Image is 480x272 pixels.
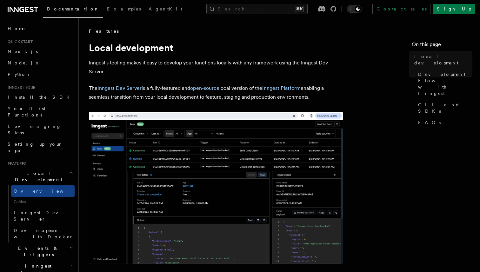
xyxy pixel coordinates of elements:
[89,112,343,264] img: The Inngest Dev Server on the Functions page
[8,95,73,100] span: Install the SDK
[416,99,472,117] a: CLI and SDKs
[8,25,25,32] span: Home
[5,170,69,183] span: Local Development
[14,189,79,194] span: Overview
[8,124,61,135] span: Leveraging Steps
[89,42,343,53] h1: Local development
[418,71,472,96] span: Development Flow with Inngest
[433,4,475,14] a: Sign Up
[5,57,75,69] a: Node.js
[416,117,472,128] a: FAQs
[412,51,472,69] a: Local development
[8,60,38,65] span: Node.js
[47,6,99,11] span: Documentation
[103,2,145,17] a: Examples
[89,28,119,34] span: Features
[416,69,472,99] a: Development Flow with Inngest
[5,245,69,258] span: Events & Triggers
[5,69,75,80] a: Python
[5,103,75,121] a: Your first Functions
[97,85,142,91] a: Inngest Dev Server
[107,6,141,11] span: Examples
[5,85,36,90] span: Inngest tour
[11,185,75,197] a: Overview
[5,185,75,242] div: Local Development
[8,72,31,77] span: Python
[145,2,186,17] a: AgentKit
[149,6,182,11] span: AgentKit
[89,84,343,102] p: The is a fully-featured and local version of the enabling a seamless transition from your local d...
[5,121,75,138] a: Leveraging Steps
[89,58,343,76] p: Inngest's tooling makes it easy to develop your functions locally with any framework using the In...
[5,23,75,34] a: Home
[14,228,73,239] span: Development with Docker
[43,2,103,18] a: Documentation
[412,41,472,51] h4: On this page
[11,207,75,225] a: Inngest Dev Server
[5,242,75,260] button: Events & Triggers
[11,197,75,207] span: Guides
[347,5,362,13] button: Toggle dark mode
[418,102,472,114] span: CLI and SDKs
[5,168,75,185] button: Local Development
[372,4,430,14] a: Contact sales
[5,138,75,156] a: Setting up your app
[8,142,62,153] span: Setting up your app
[190,85,219,91] a: open-source
[5,46,75,57] a: Next.js
[8,49,38,54] span: Next.js
[418,119,441,126] span: FAQs
[295,6,304,12] kbd: ⌘K
[8,106,45,117] span: Your first Functions
[5,91,75,103] a: Install the SDK
[262,85,301,91] a: Inngest Platform
[206,4,308,14] button: Search...⌘K
[5,39,33,44] span: Quick start
[414,53,472,66] span: Local development
[11,225,75,242] a: Development with Docker
[14,210,68,222] span: Inngest Dev Server
[5,161,26,166] span: Features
